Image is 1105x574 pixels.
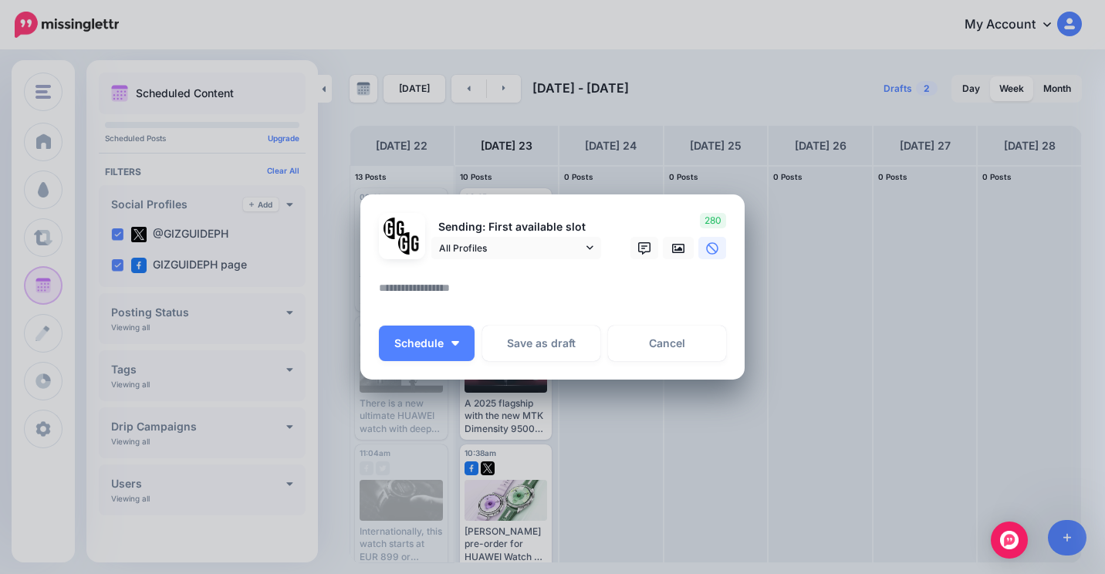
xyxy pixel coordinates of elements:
span: All Profiles [439,240,583,256]
div: Open Intercom Messenger [991,522,1028,559]
a: All Profiles [431,237,601,259]
button: Schedule [379,326,475,361]
img: arrow-down-white.png [451,341,459,346]
a: Cancel [608,326,726,361]
p: Sending: First available slot [431,218,601,236]
button: Save as draft [482,326,600,361]
img: JT5sWCfR-79925.png [398,232,421,255]
span: 280 [700,213,726,228]
img: 353459792_649996473822713_4483302954317148903_n-bsa138318.png [384,218,406,240]
span: Schedule [394,338,444,349]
